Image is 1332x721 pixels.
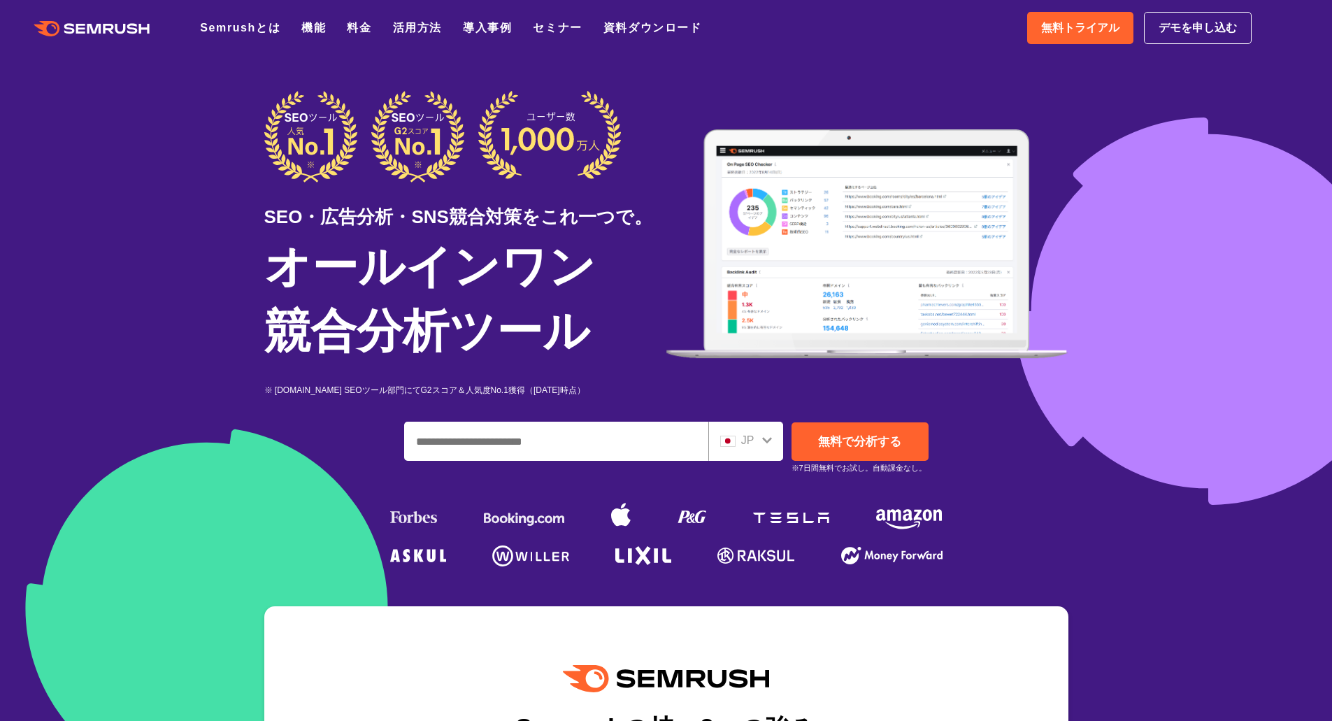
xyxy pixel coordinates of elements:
a: セミナー [533,22,582,34]
div: SEO・広告分析・SNS競合対策をこれ一つで。 [264,183,666,231]
img: Semrush [563,665,768,692]
span: 無料トライアル [1041,19,1119,37]
span: デモを申し込む [1159,19,1237,37]
a: 機能 [301,22,326,34]
input: ドメイン、キーワードまたはURLを入力してください [405,422,708,460]
span: 無料で分析する [818,435,901,448]
a: 料金 [347,22,371,34]
a: デモを申し込む [1144,12,1252,44]
span: JP [741,434,754,446]
h1: オールインワン 競合分析ツール [264,234,666,363]
a: 資料ダウンロード [603,22,702,34]
div: ※ [DOMAIN_NAME] SEOツール部門にてG2スコア＆人気度No.1獲得（[DATE]時点） [264,384,666,397]
a: 無料トライアル [1027,12,1133,44]
a: 活用方法 [393,22,442,34]
a: 無料で分析する [792,422,929,461]
a: Semrushとは [200,22,280,34]
a: 導入事例 [463,22,512,34]
small: ※7日間無料でお試し。自動課金なし。 [792,462,926,475]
